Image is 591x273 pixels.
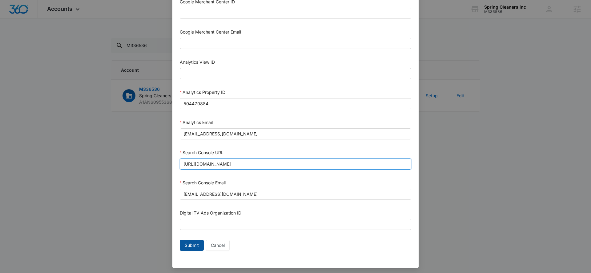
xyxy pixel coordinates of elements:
label: Search Console Email [180,180,226,185]
input: Search Console Email [180,189,411,200]
label: Google Merchant Center Email [180,29,241,34]
label: Search Console URL [180,150,223,155]
button: Submit [180,240,204,251]
label: Analytics Property ID [180,90,225,95]
label: Digital TV Ads Organization ID [180,210,241,215]
span: Cancel [211,242,225,249]
input: Analytics Email [180,128,411,139]
input: Analytics Property ID [180,98,411,109]
input: Digital TV Ads Organization ID [180,219,411,230]
span: Submit [185,242,199,249]
input: Google Merchant Center Email [180,38,411,49]
input: Google Merchant Center ID [180,8,411,19]
input: Search Console URL [180,159,411,170]
label: Analytics Email [180,120,213,125]
input: Analytics View ID [180,68,411,79]
button: Cancel [206,240,230,251]
label: Analytics View ID [180,59,215,65]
